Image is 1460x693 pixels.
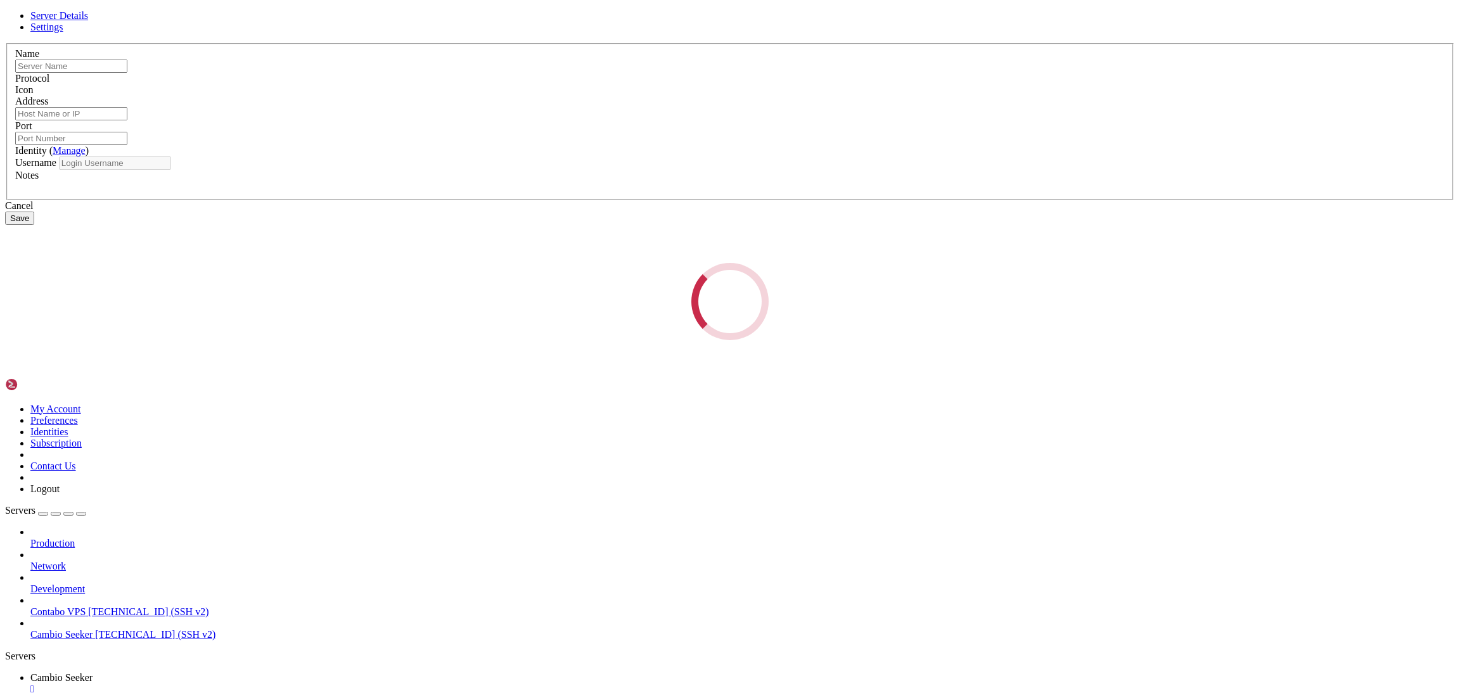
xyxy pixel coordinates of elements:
[30,22,63,32] a: Settings
[30,538,1455,549] a: Production
[30,461,76,471] a: Contact Us
[15,120,32,131] label: Port
[30,561,1455,572] a: Network
[5,378,78,391] img: Shellngn
[30,606,1455,618] a: Contabo VPS [TECHNICAL_ID] (SSH v2)
[95,629,215,640] span: [TECHNICAL_ID] (SSH v2)
[30,606,86,617] span: Contabo VPS
[30,483,60,494] a: Logout
[181,16,186,27] div: (33, 1)
[15,107,127,120] input: Host Name or IP
[53,145,86,156] a: Manage
[30,572,1455,595] li: Development
[30,10,88,21] a: Server Details
[30,549,1455,572] li: Network
[88,606,208,617] span: [TECHNICAL_ID] (SSH v2)
[5,5,1291,16] x-row: Access denied
[30,426,68,437] a: Identities
[15,170,39,181] label: Notes
[5,212,34,225] button: Save
[30,415,78,426] a: Preferences
[15,96,48,106] label: Address
[30,629,1455,640] a: Cambio Seeker [TECHNICAL_ID] (SSH v2)
[30,561,66,571] span: Network
[5,505,35,516] span: Servers
[15,60,127,73] input: Server Name
[49,145,89,156] span: ( )
[5,651,1455,662] div: Servers
[30,595,1455,618] li: Contabo VPS [TECHNICAL_ID] (SSH v2)
[59,156,171,170] input: Login Username
[30,538,75,549] span: Production
[30,438,82,448] a: Subscription
[30,672,93,683] span: Cambio Seeker
[5,200,1455,212] div: Cancel
[685,256,776,346] div: Loading...
[5,505,86,516] a: Servers
[30,618,1455,640] li: Cambio Seeker [TECHNICAL_ID] (SSH v2)
[5,16,1291,27] x-row: root@[TECHNICAL_ID]'s password:
[15,84,33,95] label: Icon
[15,157,56,168] label: Username
[30,583,1455,595] a: Development
[15,73,49,84] label: Protocol
[30,583,85,594] span: Development
[30,404,81,414] a: My Account
[15,48,39,59] label: Name
[15,132,127,145] input: Port Number
[30,629,93,640] span: Cambio Seeker
[15,145,89,156] label: Identity
[30,526,1455,549] li: Production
